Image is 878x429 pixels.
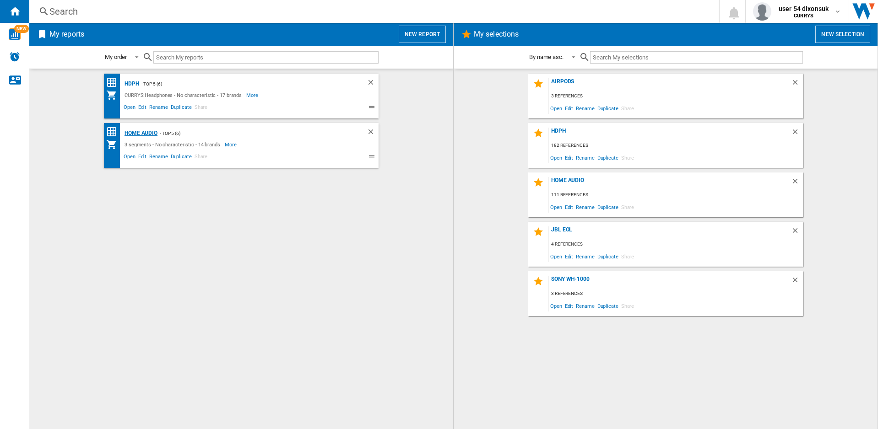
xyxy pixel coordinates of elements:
div: Search [49,5,695,18]
div: My order [105,54,127,60]
button: New report [399,26,446,43]
span: Open [122,103,137,114]
div: 111 references [549,189,803,201]
span: Edit [564,300,575,312]
span: NEW [14,25,29,33]
span: Duplicate [596,151,620,164]
div: Home Audio [122,128,157,139]
span: Edit [564,250,575,263]
div: HDPH [549,128,791,140]
span: Edit [564,201,575,213]
h2: My selections [472,26,520,43]
div: Home Audio [549,177,791,189]
div: Price Matrix [106,126,122,138]
div: 3 segments - No characteristic - 14 brands [122,139,225,150]
span: Open [122,152,137,163]
span: Duplicate [596,300,620,312]
div: 3 references [549,288,803,300]
span: Open [549,102,564,114]
div: HDPH [122,78,139,90]
div: Delete [791,276,803,288]
span: Edit [564,102,575,114]
span: Share [193,103,209,114]
span: Share [620,300,636,312]
span: Rename [574,151,596,164]
div: JBL EOL [549,226,791,239]
div: Delete [367,78,379,90]
span: Open [549,300,564,312]
h2: My reports [48,26,86,43]
span: Edit [137,152,148,163]
span: Duplicate [596,201,620,213]
span: Open [549,250,564,263]
span: Edit [564,151,575,164]
input: Search My selections [590,51,803,64]
span: Share [620,151,636,164]
span: Edit [137,103,148,114]
span: Share [620,250,636,263]
span: More [225,139,238,150]
div: 3 references [549,91,803,102]
span: Rename [574,201,596,213]
div: Delete [791,226,803,239]
span: Duplicate [169,152,193,163]
div: CURRYS:Headphones - No characteristic - 17 brands [122,90,246,101]
div: Delete [367,128,379,139]
button: New selection [815,26,870,43]
span: Duplicate [169,103,193,114]
span: Share [620,201,636,213]
span: Rename [148,103,169,114]
span: Duplicate [596,250,620,263]
div: Delete [791,78,803,91]
div: 4 references [549,239,803,250]
div: Delete [791,177,803,189]
div: Airpods [549,78,791,91]
span: Rename [574,102,596,114]
div: Sony WH-1000 [549,276,791,288]
span: Rename [148,152,169,163]
span: Duplicate [596,102,620,114]
span: user 54 dixonsuk [779,4,829,13]
span: More [246,90,260,101]
span: Share [193,152,209,163]
div: 182 references [549,140,803,151]
div: By name asc. [529,54,564,60]
div: Price Matrix [106,77,122,88]
img: alerts-logo.svg [9,51,20,62]
div: My Assortment [106,139,122,150]
div: My Assortment [106,90,122,101]
span: Open [549,151,564,164]
input: Search My reports [153,51,379,64]
span: Rename [574,250,596,263]
div: - Top 5 (6) [139,78,348,90]
span: Open [549,201,564,213]
span: Rename [574,300,596,312]
div: - Top 5 (6) [157,128,348,139]
span: Share [620,102,636,114]
img: profile.jpg [753,2,771,21]
b: CURRYS [794,13,813,19]
img: wise-card.svg [9,28,21,40]
div: Delete [791,128,803,140]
